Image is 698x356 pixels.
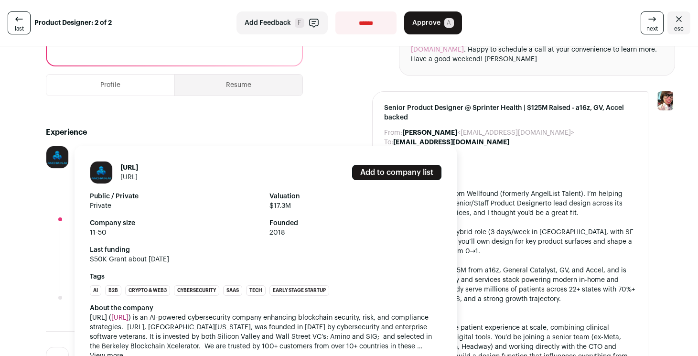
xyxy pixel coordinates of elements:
a: [DOMAIN_NAME] [411,46,464,53]
strong: Public / Private [90,192,262,201]
b: [EMAIL_ADDRESS][DOMAIN_NAME] [393,139,509,146]
span: esc [674,25,684,32]
button: Profile [46,75,174,96]
img: 14759586-medium_jpg [656,91,675,110]
img: a49a163afca8e0da47dd15f388c2bd5a9419c7b8e4ea5bf0e3bb460fffdbc531.jpg [46,146,68,168]
h2: Experience [46,127,303,138]
li: SaaS [223,285,242,296]
span: Approve [412,18,440,28]
h1: [URL] [120,163,138,173]
a: next [641,11,664,34]
li: Crypto & Web3 [125,285,170,296]
span: [URL] ( ) is an AI-powered cybersecurity company enhancing blockchain security, risk, and complia... [90,313,441,351]
span: F [295,18,304,28]
li: Early Stage Startup [269,285,329,296]
div: About the company [90,303,441,313]
a: Senior/Staff Product Designer [451,200,545,207]
button: Add Feedback F [236,11,328,34]
span: Private [90,201,262,211]
strong: Tags [90,272,441,281]
li: Tech [246,285,266,296]
span: A [444,18,454,28]
span: 2018 [269,228,441,237]
span: $17.3M [269,201,441,211]
a: Close [667,11,690,34]
li: B2B [105,285,121,296]
span: Add Feedback [245,18,291,28]
div: I’m [PERSON_NAME] from Wellfound (formerly AngelList Talent). I’m helping Sprinter Health hire a ... [384,189,637,218]
span: last [15,25,24,32]
strong: Product Designer: 2 of 2 [34,18,112,28]
b: [PERSON_NAME] [402,129,457,136]
div: This is a high-impact hybrid role (3 days/week in [GEOGRAPHIC_DATA], with SF expansion soon) wher... [384,227,637,256]
span: 11-50 [90,228,262,237]
div: Hi [PERSON_NAME], [384,170,637,180]
strong: Last funding [90,245,441,255]
strong: Company size [90,218,262,228]
button: Approve A [404,11,462,34]
img: a49a163afca8e0da47dd15f388c2bd5a9419c7b8e4ea5bf0e3bb460fffdbc531.jpg [90,162,112,183]
span: next [646,25,658,32]
a: [URL] [120,174,138,181]
a: last [8,11,31,34]
li: AI [90,285,101,296]
a: [URL] [111,314,129,321]
button: Resume [175,75,302,96]
div: Sprinter has raised $125M from a16z, General Catalyst, GV, and Accel, and is building the technol... [384,266,637,304]
span: Senior Product Designer @ Sprinter Health | $125M Raised - a16z, GV, Accel backed [384,103,637,122]
a: Add to company list [352,165,441,180]
dd: <[EMAIL_ADDRESS][DOMAIN_NAME]> [402,128,574,138]
li: Cybersecurity [174,285,219,296]
dt: To: [384,138,393,147]
strong: Valuation [269,192,441,201]
dt: From: [384,128,402,138]
strong: Founded [269,218,441,228]
span: $50K Grant about [DATE] [90,255,441,264]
